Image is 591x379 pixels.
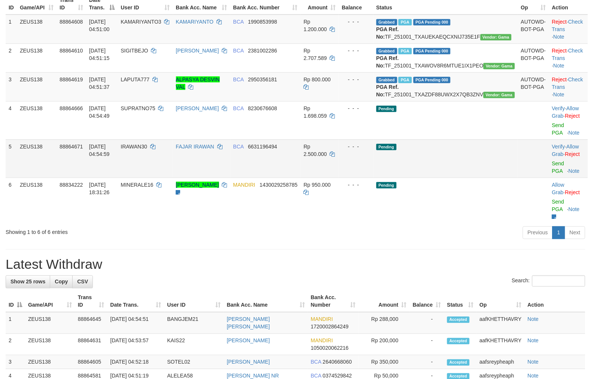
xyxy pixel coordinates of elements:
[552,122,564,136] a: Send PGA
[121,19,161,25] span: KAMARIYANTO3
[549,72,588,101] td: · ·
[552,182,564,195] a: Allow Grab
[552,226,565,239] a: 1
[552,105,579,119] span: ·
[89,19,110,32] span: [DATE] 04:51:00
[311,324,349,330] span: Copy 1720002864249 to clipboard
[17,178,57,223] td: ZEUS138
[376,77,397,83] span: Grabbed
[89,105,110,119] span: [DATE] 04:54:49
[311,359,321,365] span: BCA
[233,144,244,150] span: BCA
[17,101,57,139] td: ZEUS138
[77,279,88,285] span: CSV
[376,106,397,112] span: Pending
[227,359,270,365] a: [PERSON_NAME]
[164,312,224,334] td: BANGJEM21
[6,312,25,334] td: 1
[176,19,214,25] a: KAMARIYANTO
[552,144,579,157] a: Allow Grab
[233,105,244,111] span: BCA
[552,160,564,174] a: Send PGA
[358,334,410,355] td: Rp 200,000
[164,334,224,355] td: KAIS22
[342,47,370,54] div: - - -
[373,15,518,44] td: TF_251001_TXAUEKAEQCXNIJ735E1F
[89,144,110,157] span: [DATE] 04:54:59
[121,76,149,82] span: LAPUTA777
[248,76,277,82] span: Copy 2950356181 to clipboard
[484,92,515,98] span: Vendor URL: https://trx31.1velocity.biz
[549,178,588,223] td: ·
[323,373,352,379] span: Copy 0374529842 to clipboard
[552,182,565,195] span: ·
[484,63,515,69] span: Vendor URL: https://trx31.1velocity.biz
[373,72,518,101] td: TF_251001_TXAZDF88UWX2X7QB3ZNV
[176,105,219,111] a: [PERSON_NAME]
[477,312,525,334] td: aafKHETTHAVRY
[552,105,565,111] a: Verify
[523,226,553,239] a: Previous
[554,91,565,97] a: Note
[376,55,399,69] b: PGA Ref. No:
[176,182,219,188] a: [PERSON_NAME]
[304,144,327,157] span: Rp 2.500.000
[233,19,244,25] span: BCA
[6,226,241,236] div: Showing 1 to 6 of 6 entries
[308,291,358,312] th: Bank Acc. Number: activate to sort column ascending
[311,373,321,379] span: BCA
[25,291,75,312] th: Game/API: activate to sort column ascending
[358,312,410,334] td: Rp 288,000
[413,19,451,25] span: PGA Pending
[323,359,352,365] span: Copy 2640668060 to clipboard
[358,291,410,312] th: Amount: activate to sort column ascending
[6,257,585,272] h1: Latest Withdraw
[342,76,370,83] div: - - -
[6,276,50,288] a: Show 25 rows
[552,199,564,212] a: Send PGA
[528,316,539,322] a: Note
[549,139,588,178] td: · ·
[6,72,17,101] td: 3
[25,334,75,355] td: ZEUS138
[227,316,270,330] a: [PERSON_NAME] [PERSON_NAME]
[342,105,370,112] div: - - -
[342,18,370,25] div: - - -
[358,355,410,369] td: Rp 350,000
[549,101,588,139] td: · ·
[6,139,17,178] td: 5
[552,144,579,157] span: ·
[552,48,567,54] a: Reject
[373,43,518,72] td: TF_251001_TXAWOV8R6MTUE1IX1PEO
[304,76,331,82] span: Rp 800.000
[248,144,277,150] span: Copy 6631196494 to clipboard
[121,48,148,54] span: SIGITBEJO
[304,48,327,61] span: Rp 2.707.589
[565,151,580,157] a: Reject
[376,144,397,150] span: Pending
[525,291,585,312] th: Action
[17,15,57,44] td: ZEUS138
[10,279,45,285] span: Show 25 rows
[60,144,83,150] span: 88864671
[304,182,331,188] span: Rp 950.000
[6,101,17,139] td: 4
[376,182,397,189] span: Pending
[248,105,277,111] span: Copy 8230676608 to clipboard
[121,144,147,150] span: IRAWAN30
[549,43,588,72] td: · ·
[75,355,107,369] td: 88864605
[6,43,17,72] td: 2
[447,360,470,366] span: Accepted
[410,291,444,312] th: Balance: activate to sort column ascending
[6,334,25,355] td: 2
[6,355,25,369] td: 3
[60,76,83,82] span: 88864619
[565,189,580,195] a: Reject
[164,355,224,369] td: SOTEL02
[569,206,580,212] a: Note
[25,312,75,334] td: ZEUS138
[164,291,224,312] th: User ID: activate to sort column ascending
[569,130,580,136] a: Note
[554,34,565,40] a: Note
